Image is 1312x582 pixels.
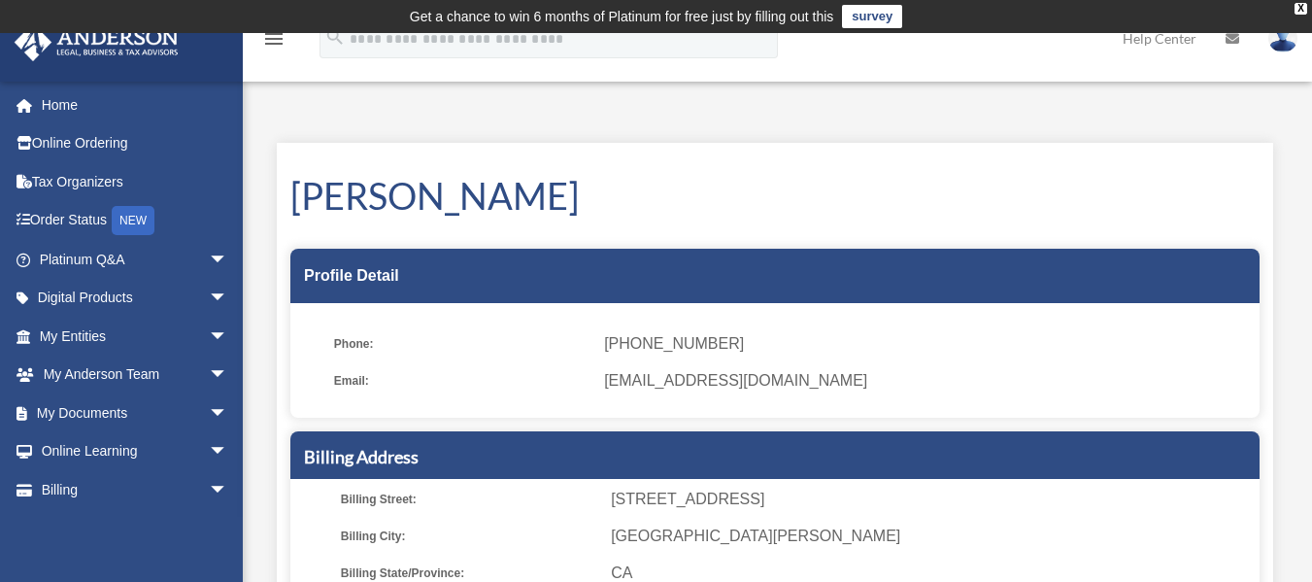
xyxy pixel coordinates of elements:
span: [GEOGRAPHIC_DATA][PERSON_NAME] [611,523,1253,550]
span: arrow_drop_down [209,240,248,280]
span: [PHONE_NUMBER] [604,330,1246,358]
a: Online Learningarrow_drop_down [14,432,257,471]
div: Profile Detail [290,249,1260,303]
a: Home [14,86,257,124]
a: menu [262,34,286,51]
a: Platinum Q&Aarrow_drop_down [14,240,257,279]
a: Order StatusNEW [14,201,257,241]
a: Online Ordering [14,124,257,163]
a: My Anderson Teamarrow_drop_down [14,356,257,394]
a: Tax Organizers [14,162,257,201]
a: Billingarrow_drop_down [14,470,257,509]
a: My Entitiesarrow_drop_down [14,317,257,356]
div: Get a chance to win 6 months of Platinum for free just by filling out this [410,5,834,28]
h1: [PERSON_NAME] [290,170,1260,222]
span: Phone: [334,330,590,358]
div: close [1295,3,1307,15]
span: arrow_drop_down [209,394,248,433]
i: search [324,26,346,48]
span: arrow_drop_down [209,432,248,472]
div: NEW [112,206,154,235]
img: Anderson Advisors Platinum Portal [9,23,185,61]
span: arrow_drop_down [209,356,248,395]
span: Billing City: [341,523,597,550]
span: Email: [334,367,590,394]
span: arrow_drop_down [209,317,248,357]
span: [STREET_ADDRESS] [611,486,1253,513]
span: [EMAIL_ADDRESS][DOMAIN_NAME] [604,367,1246,394]
i: menu [262,27,286,51]
span: arrow_drop_down [209,279,248,319]
span: arrow_drop_down [209,470,248,510]
img: User Pic [1268,24,1297,52]
span: Billing Street: [341,486,597,513]
a: Digital Productsarrow_drop_down [14,279,257,318]
a: survey [842,5,902,28]
h5: Billing Address [304,445,1246,469]
a: Events Calendar [14,509,257,548]
a: My Documentsarrow_drop_down [14,394,257,432]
